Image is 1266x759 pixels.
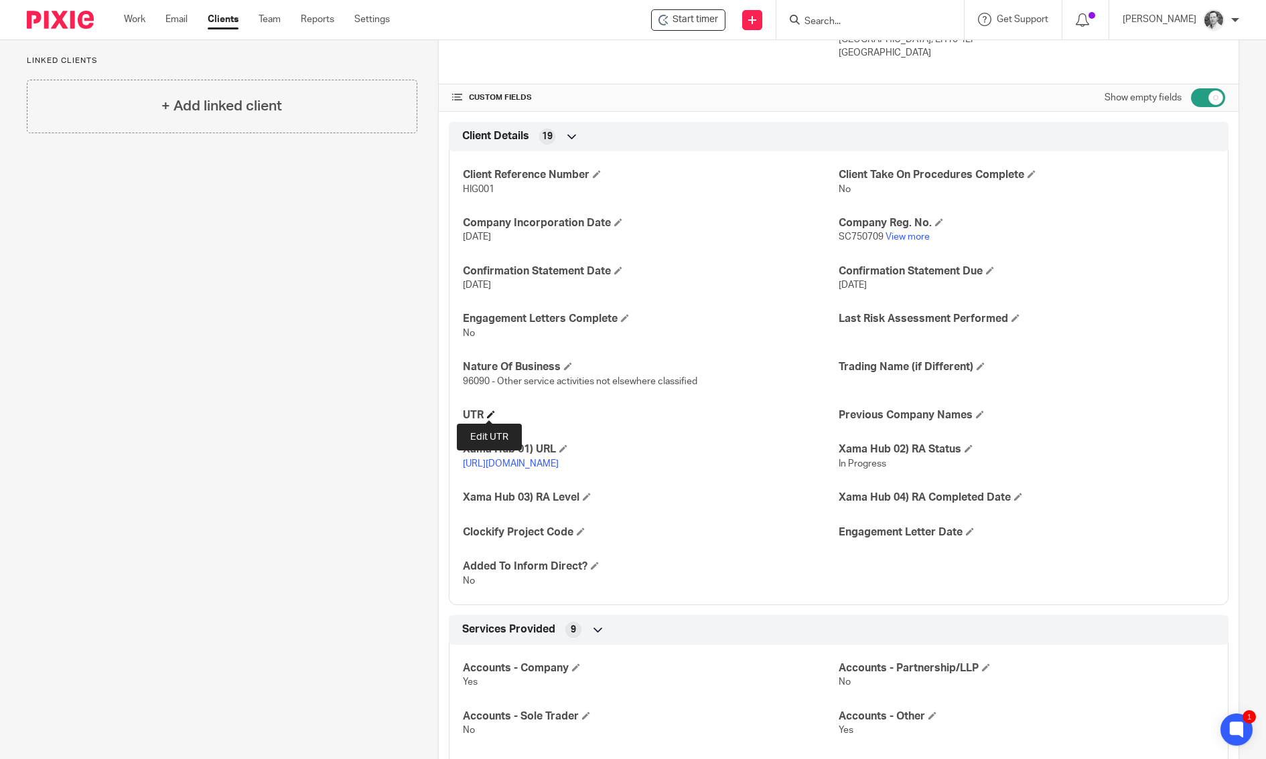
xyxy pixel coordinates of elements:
h4: Confirmation Statement Due [839,264,1214,278]
h4: Accounts - Partnership/LLP [839,661,1214,675]
span: Yes [839,726,853,735]
h4: Engagement Letter Date [839,525,1214,539]
span: Yes [463,677,478,687]
span: No [463,726,475,735]
h4: Client Reference Number [463,168,839,182]
span: Start timer [673,13,718,27]
span: No [463,329,475,338]
p: Linked clients [27,56,417,66]
h4: Accounts - Other [839,709,1214,724]
h4: Xama Hub 03) RA Level [463,491,839,505]
h4: UTR [463,408,839,422]
h4: Last Risk Assessment Performed [839,312,1214,326]
a: Settings [354,13,390,26]
p: [GEOGRAPHIC_DATA] [839,46,1225,60]
h4: Company Reg. No. [839,216,1214,230]
h4: Accounts - Sole Trader [463,709,839,724]
h4: Trading Name (if Different) [839,360,1214,374]
h4: Client Take On Procedures Complete [839,168,1214,182]
h4: Company Incorporation Date [463,216,839,230]
h4: Added To Inform Direct? [463,560,839,574]
span: No [839,677,851,687]
label: Show empty fields [1105,91,1182,104]
img: Pixie [27,11,94,29]
h4: Xama Hub 02) RA Status [839,442,1214,456]
a: Reports [301,13,334,26]
span: 96090 - Other service activities not elsewhere classified [463,377,697,386]
p: [PERSON_NAME] [1123,13,1196,26]
h4: Nature Of Business [463,360,839,374]
h4: Clockify Project Code [463,525,839,539]
h4: + Add linked client [161,96,282,116]
img: Rod%202%20Small.jpg [1203,9,1224,31]
h4: Confirmation Statement Date [463,264,839,278]
h4: Xama Hub 04) RA Completed Date [839,491,1214,505]
span: HIG001 [463,185,494,194]
span: No [463,576,475,586]
h4: Xama Hub 01) URL [463,442,839,456]
span: [DATE] [463,232,491,242]
span: In Progress [839,459,886,469]
span: [DATE] [839,280,867,290]
span: 9 [571,623,576,637]
a: [URL][DOMAIN_NAME] [463,459,559,469]
h4: CUSTOM FIELDS [452,92,839,103]
span: Client Details [462,129,529,143]
h4: Accounts - Company [463,661,839,675]
span: [DATE] [463,280,491,290]
span: 19 [542,130,553,143]
span: No [839,185,851,194]
input: Search [803,16,924,28]
div: Highland Fling Nursery Limited [651,9,725,31]
h4: Engagement Letters Complete [463,312,839,326]
span: SC750709 [839,232,884,242]
span: Services Provided [462,622,555,637]
a: Team [259,13,281,26]
div: 1 [1243,710,1256,724]
span: Get Support [997,15,1048,24]
h4: Previous Company Names [839,408,1214,422]
a: Clients [208,13,238,26]
a: Email [165,13,188,26]
a: Work [124,13,145,26]
a: View more [886,232,930,242]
